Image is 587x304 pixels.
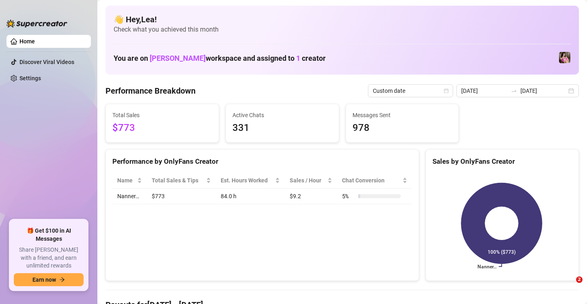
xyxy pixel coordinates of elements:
td: $773 [147,188,215,204]
span: Earn now [32,276,56,283]
span: 1 [296,54,300,62]
th: Chat Conversion [337,173,412,188]
td: $9.2 [285,188,337,204]
div: Sales by OnlyFans Creator [432,156,572,167]
div: Performance by OnlyFans Creator [112,156,412,167]
span: Share [PERSON_NAME] with a friend, and earn unlimited rewards [14,246,84,270]
span: Name [117,176,135,185]
span: 5 % [342,192,355,201]
span: Custom date [373,85,448,97]
span: Chat Conversion [342,176,401,185]
span: Total Sales & Tips [152,176,204,185]
span: arrow-right [59,277,65,283]
iframe: Intercom live chat [559,276,579,296]
h4: 👋 Hey, Lea ! [114,14,571,25]
span: $773 [112,120,212,136]
span: Sales / Hour [290,176,326,185]
th: Total Sales & Tips [147,173,215,188]
text: Nanner… [477,264,496,270]
h1: You are on workspace and assigned to creator [114,54,326,63]
span: 331 [232,120,332,136]
h4: Performance Breakdown [105,85,196,96]
span: [PERSON_NAME] [150,54,206,62]
span: Active Chats [232,111,332,120]
td: 84.0 h [216,188,285,204]
input: Start date [461,86,507,95]
span: to [511,88,517,94]
th: Sales / Hour [285,173,337,188]
span: 978 [353,120,452,136]
span: Total Sales [112,111,212,120]
a: Home [19,38,35,45]
td: Nanner… [112,188,147,204]
span: 🎁 Get $100 in AI Messages [14,227,84,243]
span: calendar [444,88,449,93]
button: Earn nowarrow-right [14,273,84,286]
a: Settings [19,75,41,81]
div: Est. Hours Worked [221,176,273,185]
img: Nanner [559,52,570,63]
span: Check what you achieved this month [114,25,571,34]
a: Discover Viral Videos [19,59,74,65]
span: swap-right [511,88,517,94]
span: 2 [576,276,583,283]
span: Messages Sent [353,111,452,120]
th: Name [112,173,147,188]
img: logo-BBDzfeDw.svg [6,19,67,28]
input: End date [520,86,567,95]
